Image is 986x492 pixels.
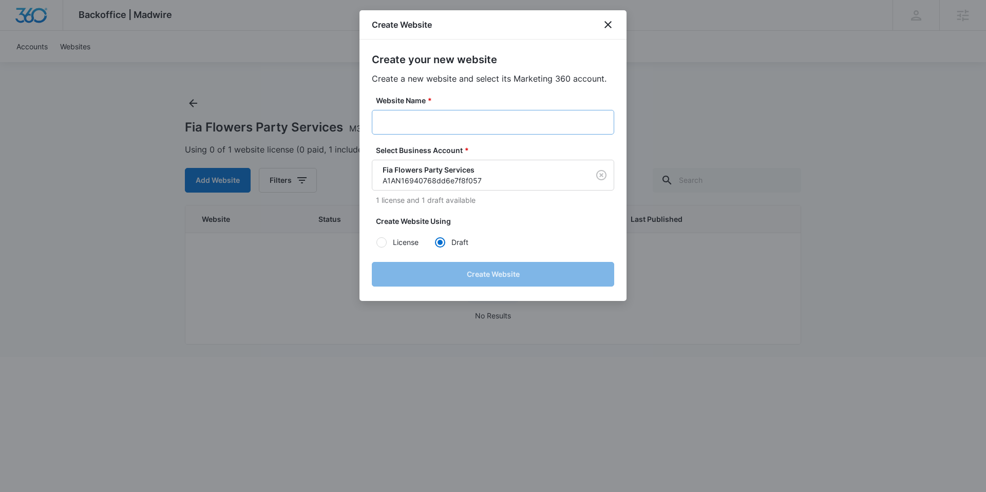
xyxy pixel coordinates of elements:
label: Select Business Account [376,145,618,156]
label: Website Name [376,95,618,106]
p: Create a new website and select its Marketing 360 account. [372,72,614,85]
label: Create Website Using [376,216,618,226]
h2: Create your new website [372,52,614,67]
p: 1 license and 1 draft available [376,195,614,205]
h1: Create Website [372,18,432,31]
p: Fia Flowers Party Services [383,164,575,175]
label: License [376,237,434,248]
button: close [602,18,614,31]
button: Clear [593,167,610,183]
label: Draft [434,237,493,248]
